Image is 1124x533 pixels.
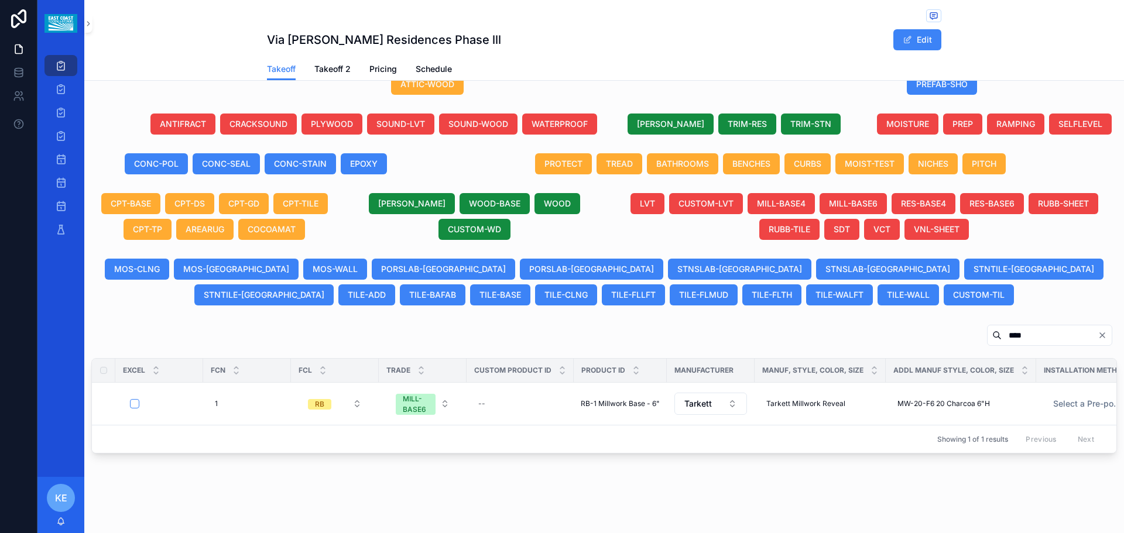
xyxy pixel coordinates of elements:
[301,114,362,135] button: PLYWOOD
[105,259,169,280] button: MOS-CLNG
[893,394,1029,413] a: MW-20-F6 20 Charcoa 6"H
[969,198,1015,209] span: RES-BASE6
[972,158,996,170] span: PITCH
[111,198,151,209] span: CPT-BASE
[114,263,160,275] span: MOS-CLNG
[630,193,664,214] button: LVT
[469,198,520,209] span: WOOD-BASE
[762,366,863,375] span: Manuf, Style, Color, Size
[273,193,328,214] button: CPT-TILE
[229,118,287,130] span: CRACKSOUND
[815,289,863,301] span: TILE-WALFT
[887,289,930,301] span: TILE-WALL
[474,366,551,375] span: Custom Product ID
[124,219,172,240] button: CPT-TP
[762,394,879,413] a: Tarkett Millwork Reveal
[478,399,485,408] div: --
[193,153,260,174] button: CONC-SEAL
[210,394,284,413] a: 1
[265,153,336,174] button: CONC-STAIN
[806,284,873,305] button: TILE-WALFT
[174,198,205,209] span: CPT-DS
[914,223,959,235] span: VNL-SHEET
[669,193,743,214] button: CUSTOM-LVT
[544,158,582,170] span: PROTECT
[1098,331,1112,340] button: Clear
[400,284,465,305] button: TILE-BAFAB
[748,193,815,214] button: MILL-BASE4
[674,366,734,375] span: Manufacturer
[544,289,588,301] span: TILE-CLNG
[1049,114,1112,135] button: SELFLEVEL
[759,219,820,240] button: RUBB-TILE
[611,289,656,301] span: TILE-FLLFT
[581,399,660,408] a: RB-1 Millwork Base - 6"
[194,284,334,305] button: STNTILE-[GEOGRAPHIC_DATA]
[677,263,802,275] span: STNSLAB-[GEOGRAPHIC_DATA]
[314,59,351,82] a: Takeoff 2
[133,223,162,235] span: CPT-TP
[864,219,900,240] button: VCT
[996,118,1035,130] span: RAMPING
[816,259,959,280] button: STNSLAB-[GEOGRAPHIC_DATA]
[376,118,425,130] span: SOUND-LVT
[769,223,810,235] span: RUBB-TILE
[952,118,973,130] span: PREP
[186,223,224,235] span: AREARUG
[238,219,305,240] button: COCOAMAT
[684,398,712,410] span: Tarkett
[678,198,734,209] span: CUSTOM-LVT
[723,153,780,174] button: BENCHES
[204,289,324,301] span: STNTILE-[GEOGRAPHIC_DATA]
[656,158,709,170] span: BATHROOMS
[123,366,145,375] span: Excel
[448,223,501,235] span: CUSTOM-WD
[522,114,597,135] button: WATERPROOF
[460,193,530,214] button: WOOD-BASE
[386,387,460,420] a: Select Button
[892,193,955,214] button: RES-BASE4
[372,259,515,280] button: PORSLAB-[GEOGRAPHIC_DATA]
[55,491,67,505] span: KE
[299,366,312,375] span: FCL
[893,29,941,50] button: Edit
[962,153,1006,174] button: PITCH
[718,114,776,135] button: TRIM-RES
[781,114,841,135] button: TRIM-STN
[219,193,269,214] button: CPT-GD
[916,78,968,90] span: PREFAB-SHO
[752,289,792,301] span: TILE-FLTH
[367,114,434,135] button: SOUND-LVT
[529,263,654,275] span: PORSLAB-[GEOGRAPHIC_DATA]
[348,289,386,301] span: TILE-ADD
[974,263,1094,275] span: STNTILE-[GEOGRAPHIC_DATA]
[943,114,982,135] button: PREP
[220,114,297,135] button: CRACKSOUND
[37,47,84,255] div: scrollable content
[597,153,642,174] button: TREAD
[101,193,160,214] button: CPT-BASE
[1038,198,1089,209] span: RUBB-SHEET
[400,78,454,90] span: ATTIC-WOOD
[909,153,958,174] button: NICHES
[897,399,990,408] span: MW-20-F6 20 Charcoa 6"H
[877,114,938,135] button: MOISTURE
[439,114,518,135] button: SOUND-WOOD
[820,193,887,214] button: MILL-BASE6
[886,118,929,130] span: MOISTURE
[474,394,567,413] a: --
[835,153,904,174] button: MOIST-TEST
[479,289,521,301] span: TILE-BASE
[350,158,378,170] span: EPOXY
[386,388,459,419] button: Select Button
[606,158,633,170] span: TREAD
[125,153,188,174] button: CONC-POL
[834,223,850,235] span: SDT
[944,284,1014,305] button: CUSTOM-TIL
[873,223,890,235] span: VCT
[150,114,215,135] button: ANTIFRACT
[267,32,501,48] h1: Via [PERSON_NAME] Residences Phase lll
[637,118,704,130] span: [PERSON_NAME]
[628,114,714,135] button: [PERSON_NAME]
